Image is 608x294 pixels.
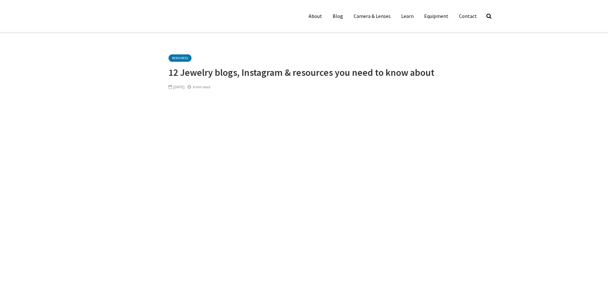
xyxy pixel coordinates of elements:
div: 6 min read [188,84,210,90]
a: Camera & Lenses [349,10,395,22]
a: Learn [396,10,418,22]
a: Equipment [419,10,453,22]
a: About [304,10,327,22]
span: [DATE] [169,84,184,89]
a: Contact [454,10,482,22]
h1: 12 Jewelry blogs, Instagram & resources you need to know about [169,67,440,78]
a: Blog [328,10,348,22]
a: Resources [169,54,191,62]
